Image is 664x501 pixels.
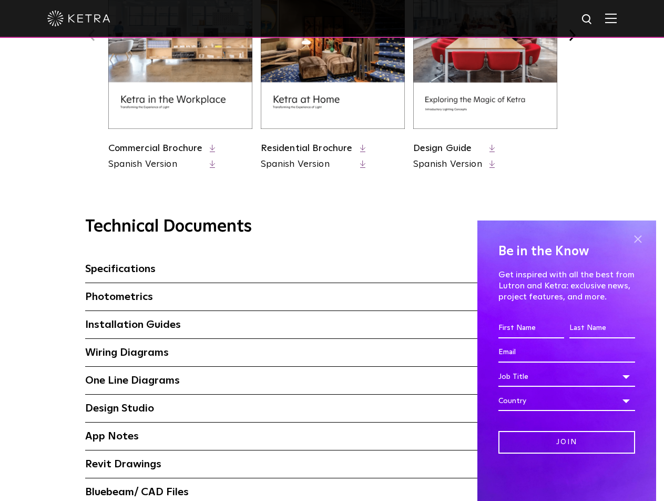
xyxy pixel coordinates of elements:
[605,13,617,23] img: Hamburger%20Nav.svg
[85,403,154,414] span: Design Studio
[85,217,579,237] h3: Technical Documents
[85,459,161,469] span: Revit Drawings
[47,11,110,26] img: ketra-logo-2019-white
[498,269,635,302] p: Get inspired with all the best from Lutron and Ketra: exclusive news, project features, and more.
[85,375,180,386] span: One Line Diagrams
[498,318,564,338] input: First Name
[261,144,353,153] a: Residential Brochure
[85,347,169,358] span: Wiring Diagrams
[85,292,153,302] span: Photometrics
[498,242,635,262] h4: Be in the Know
[413,158,482,171] a: Spanish Version
[413,144,472,153] a: Design Guide
[498,391,635,411] div: Country
[85,264,156,274] span: Specifications
[85,319,181,330] span: Installation Guides
[261,158,353,171] a: Spanish Version
[581,13,594,26] img: search icon
[108,144,203,153] a: Commercial Brochure
[85,487,189,497] span: Bluebeam/ CAD Files
[569,318,635,338] input: Last Name
[498,343,635,363] input: Email
[85,431,139,442] span: App Notes
[498,367,635,387] div: Job Title
[498,431,635,454] input: Join
[108,158,203,171] a: Spanish Version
